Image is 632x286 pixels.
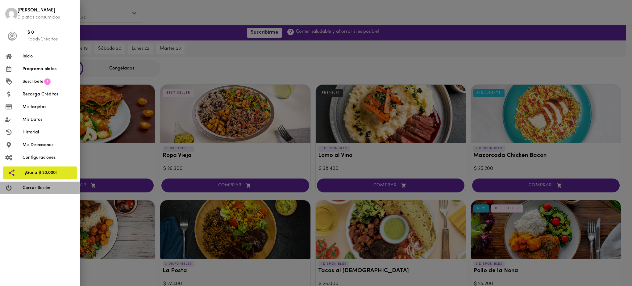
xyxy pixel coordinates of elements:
span: Programa platos [23,66,75,72]
span: Mis Direcciones [23,142,75,148]
span: Recarga Créditos [23,91,75,98]
span: [PERSON_NAME] [18,7,75,14]
span: $ 0 [27,29,75,36]
span: ¡Gana $ 20.000! [25,170,72,176]
span: Cerrar Sesión [23,185,75,191]
span: Mis tarjetas [23,104,75,110]
iframe: Messagebird Livechat Widget [596,250,626,280]
span: Historial [23,129,75,136]
span: Mis Datos [23,116,75,123]
span: Suscríbete [23,78,44,85]
span: Configuraciones [23,154,75,161]
p: 0 platos consumidos [18,14,75,21]
img: foody-creditos-black.png [8,32,17,41]
p: FoodyCréditos [27,36,75,43]
span: Inicio [23,53,75,60]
